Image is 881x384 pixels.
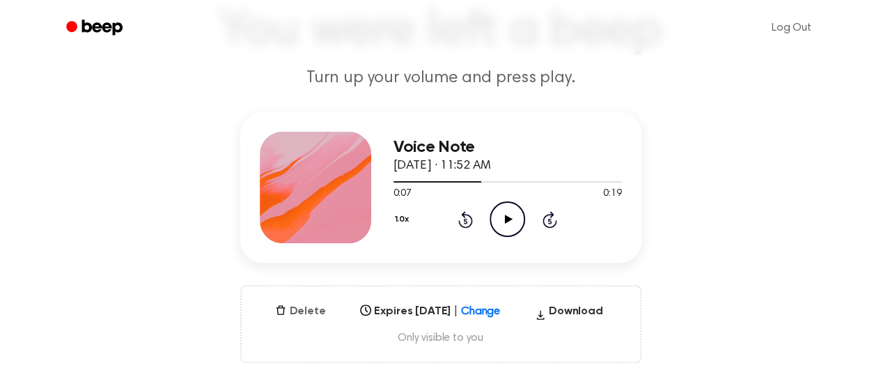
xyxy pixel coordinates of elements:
span: [DATE] · 11:52 AM [393,160,491,172]
button: 1.0x [393,208,414,231]
a: Beep [56,15,135,42]
span: 0:19 [603,187,621,201]
h3: Voice Note [393,138,622,157]
p: Turn up your volume and press play. [173,67,708,90]
span: Only visible to you [258,331,623,345]
button: Download [529,303,609,325]
button: Delete [270,303,331,320]
span: 0:07 [393,187,412,201]
a: Log Out [758,11,825,45]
